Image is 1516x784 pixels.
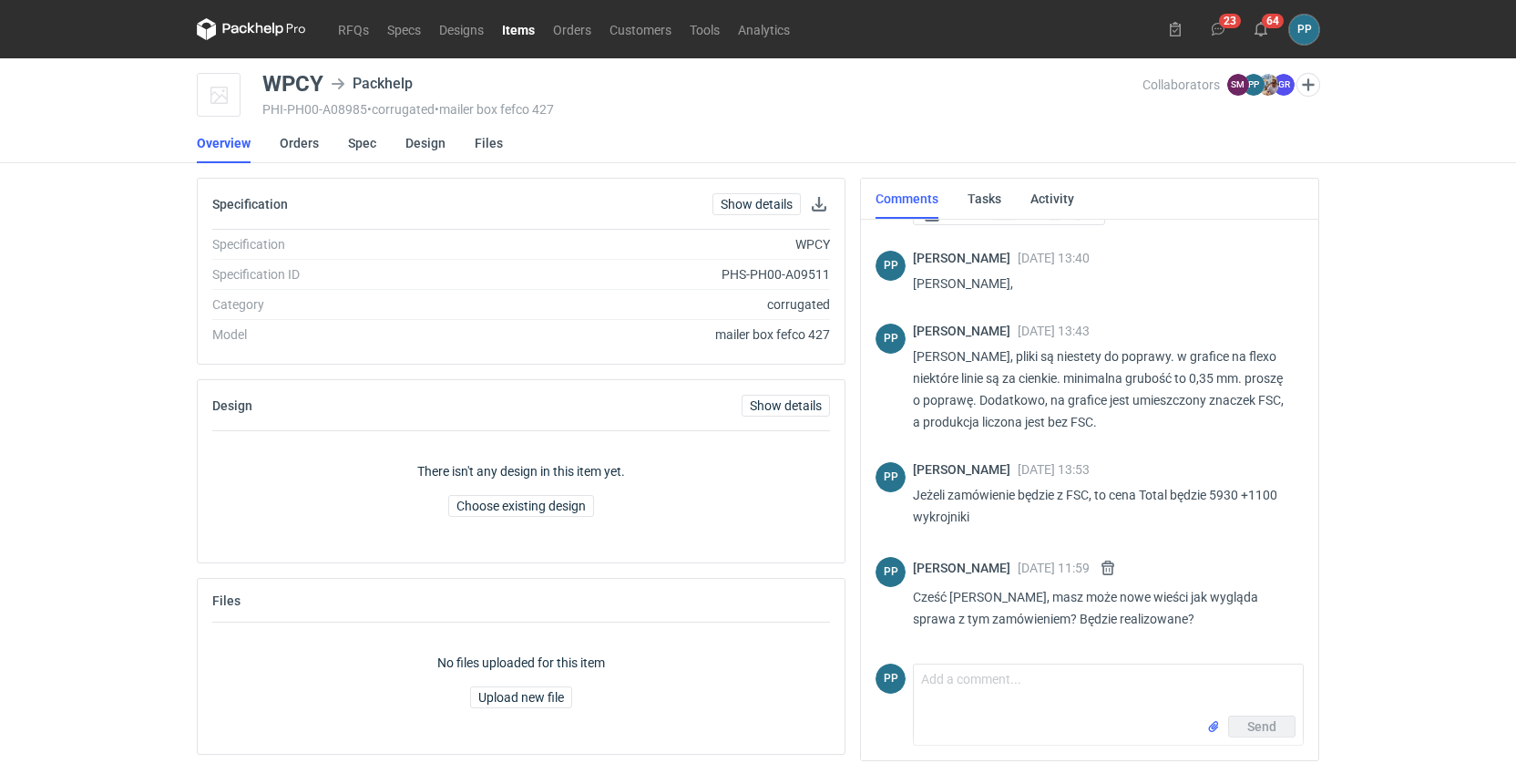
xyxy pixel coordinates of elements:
button: Download specification [808,193,830,215]
div: Paweł Puch [876,664,906,694]
button: 64 [1246,15,1275,44]
a: Items [493,18,544,40]
p: Cześć [PERSON_NAME], masz może nowe wieści jak wygląda sprawa z tym zamówieniem? Będzie realizowane? [913,586,1289,630]
div: Packhelp [331,73,413,95]
p: [PERSON_NAME], pliki są niestety do poprawy. w grafice na flexo niektóre linie są za cienkie. min... [913,346,1289,433]
span: Upload new file [478,691,564,704]
span: • mailer box fefco 427 [435,102,554,117]
svg: Packhelp Pro [197,18,306,40]
span: [DATE] 13:40 [1018,251,1090,265]
p: No files uploaded for this item [437,654,605,672]
div: corrugated [459,295,830,314]
button: Choose existing design [448,495,594,517]
a: Files [475,123,503,163]
p: [PERSON_NAME], [913,273,1289,294]
span: [DATE] 11:59 [1018,561,1090,575]
figcaption: PP [876,324,906,354]
figcaption: PP [876,557,906,587]
span: [PERSON_NAME] [913,462,1018,477]
button: 23 [1204,15,1233,44]
a: Design [405,123,446,163]
a: Designs [430,18,493,40]
figcaption: GR [1273,74,1295,96]
div: WPCY [262,73,323,95]
a: Spec [348,123,376,163]
p: There isn't any design in this item yet. [417,462,625,480]
div: Paweł Puch [876,462,906,492]
span: Choose existing design [456,500,586,512]
div: Specification ID [212,265,459,284]
button: Upload new file [470,686,572,708]
div: Paweł Puch [876,251,906,281]
a: Customers [600,18,681,40]
div: PHI-PH00-A08985 [262,102,1142,117]
a: Comments [876,179,938,219]
a: Specs [378,18,430,40]
h2: Files [212,593,241,608]
div: WPCY [459,235,830,253]
img: Michał Palasek [1257,74,1279,96]
div: Specification [212,235,459,253]
h2: Design [212,398,252,413]
div: Category [212,295,459,314]
a: Overview [197,123,251,163]
a: Orders [280,123,319,163]
div: mailer box fefco 427 [459,325,830,344]
a: Tools [681,18,729,40]
div: Paweł Puch [876,557,906,587]
button: PP [1289,15,1319,45]
p: Jeżeli zamówienie będzie z FSC, to cena Total będzie 5930 +1100 wykrojniki [913,484,1289,528]
a: Orders [544,18,600,40]
span: [DATE] 13:53 [1018,462,1090,477]
figcaption: PP [876,462,906,492]
figcaption: PP [1243,74,1265,96]
figcaption: PP [876,251,906,281]
a: Tasks [968,179,1001,219]
div: Model [212,325,459,344]
h2: Specification [212,197,288,211]
button: Edit collaborators [1296,73,1320,97]
div: Paweł Puch [1289,15,1319,45]
a: Activity [1030,179,1074,219]
div: Paweł Puch [876,324,906,354]
span: [PERSON_NAME] [913,561,1018,575]
a: Show details [742,395,830,417]
span: [PERSON_NAME] [913,324,1018,338]
span: [DATE] 13:43 [1018,324,1090,338]
a: RFQs [329,18,378,40]
span: Collaborators [1142,77,1220,92]
figcaption: PP [876,664,906,694]
a: Analytics [729,18,799,40]
figcaption: SM [1227,74,1249,96]
span: Send [1247,720,1276,733]
a: Show details [712,193,801,215]
span: • corrugated [367,102,435,117]
span: [PERSON_NAME] [913,251,1018,265]
div: PHS-PH00-A09511 [459,265,830,284]
button: Send [1228,716,1296,738]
